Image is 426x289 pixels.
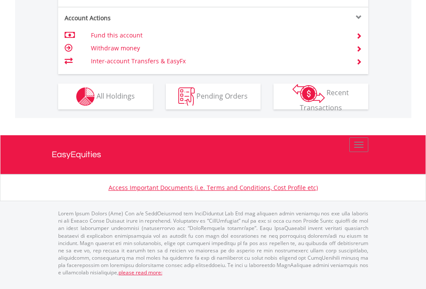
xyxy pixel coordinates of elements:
[52,135,375,174] a: EasyEquities
[118,269,162,276] a: please read more:
[58,210,368,276] p: Lorem Ipsum Dolors (Ame) Con a/e SeddOeiusmod tem InciDiduntut Lab Etd mag aliquaen admin veniamq...
[58,14,213,22] div: Account Actions
[91,29,345,42] td: Fund this account
[196,91,248,100] span: Pending Orders
[91,42,345,55] td: Withdraw money
[58,84,153,109] button: All Holdings
[76,87,95,106] img: holdings-wht.png
[109,183,318,192] a: Access Important Documents (i.e. Terms and Conditions, Cost Profile etc)
[91,55,345,68] td: Inter-account Transfers & EasyFx
[166,84,261,109] button: Pending Orders
[178,87,195,106] img: pending_instructions-wht.png
[292,84,325,103] img: transactions-zar-wht.png
[96,91,135,100] span: All Holdings
[274,84,368,109] button: Recent Transactions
